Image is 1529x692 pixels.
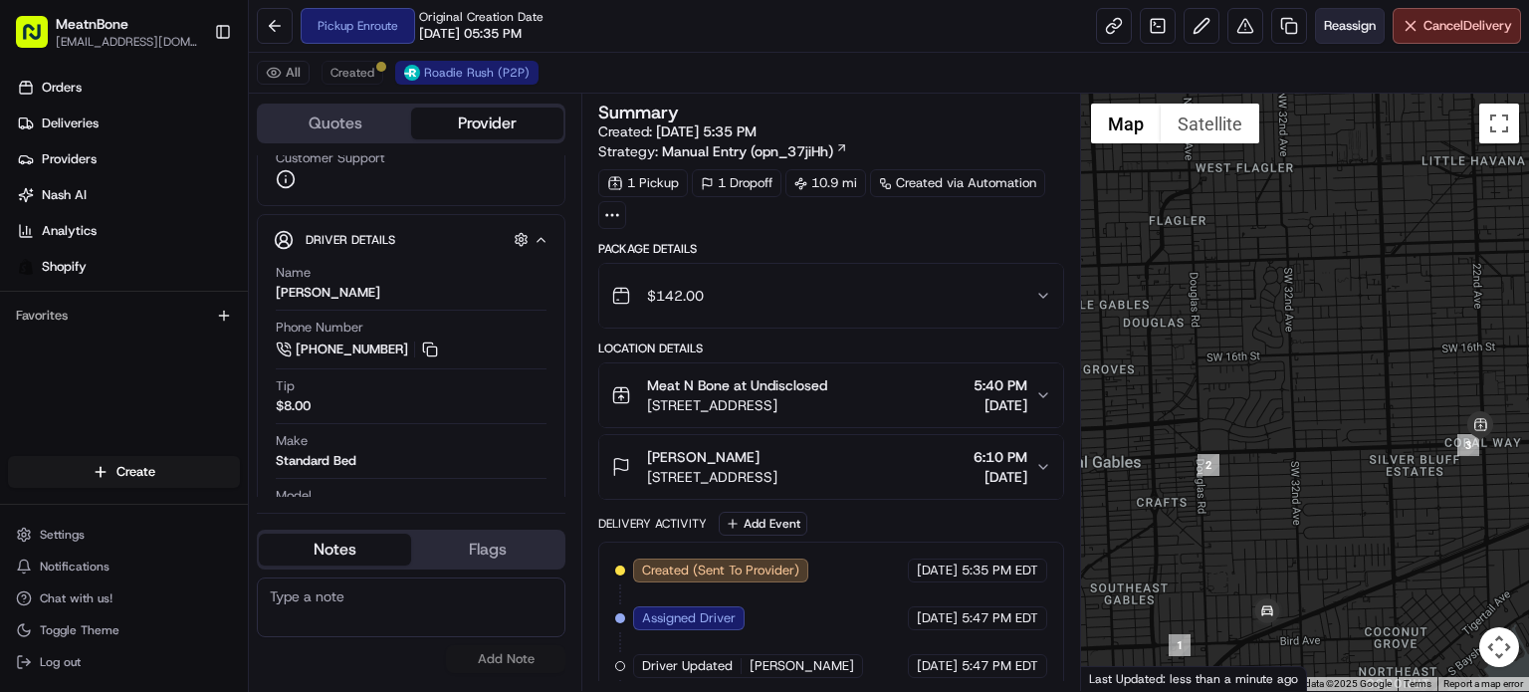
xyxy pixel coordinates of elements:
[1198,454,1219,476] div: 2
[259,534,411,566] button: Notes
[411,108,563,139] button: Provider
[42,115,99,132] span: Deliveries
[419,9,544,25] span: Original Creation Date
[1443,678,1523,689] a: Report a map error
[42,222,97,240] span: Analytics
[276,377,295,395] span: Tip
[598,341,1064,356] div: Location Details
[42,186,87,204] span: Nash AI
[276,397,311,415] div: $8.00
[395,61,539,85] button: Roadie Rush (P2P)
[1081,666,1307,691] div: Last Updated: less than a minute ago
[962,657,1038,675] span: 5:47 PM EDT
[42,258,87,276] span: Shopify
[322,61,383,85] button: Created
[598,121,757,141] span: Created:
[276,487,312,505] span: Model
[40,559,109,575] span: Notifications
[8,8,206,56] button: MeatnBone[EMAIL_ADDRESS][DOMAIN_NAME]
[1283,678,1392,689] span: Map data ©2025 Google
[8,143,248,175] a: Providers
[404,65,420,81] img: roadie-logo-v2.jpg
[296,341,408,357] span: [PHONE_NUMBER]
[1393,8,1521,44] button: CancelDelivery
[1091,104,1161,143] button: Show street map
[962,562,1038,579] span: 5:35 PM EDT
[647,447,760,467] span: [PERSON_NAME]
[276,339,441,360] a: [PHONE_NUMBER]
[974,447,1027,467] span: 6:10 PM
[276,149,385,167] span: Customer Support
[62,361,212,377] span: Wisdom [PERSON_NAME]
[1457,434,1479,456] div: 3
[40,527,85,543] span: Settings
[216,308,223,324] span: •
[306,232,395,248] span: Driver Details
[1324,17,1376,35] span: Reassign
[276,319,363,337] span: Phone Number
[276,432,308,450] span: Make
[56,34,198,50] button: [EMAIL_ADDRESS][DOMAIN_NAME]
[188,444,320,464] span: API Documentation
[1086,665,1152,691] img: Google
[974,467,1027,487] span: [DATE]
[42,189,78,225] img: 8571987876998_91fb9ceb93ad5c398215_72.jpg
[647,375,827,395] span: Meat N Bone at Undisclosed
[8,616,240,644] button: Toggle Theme
[227,308,268,324] span: [DATE]
[642,562,799,579] span: Created (Sent To Provider)
[116,463,155,481] span: Create
[140,492,241,508] a: Powered byPylon
[276,452,356,470] div: Standard Bed
[598,169,688,197] div: 1 Pickup
[598,241,1064,257] div: Package Details
[62,308,212,324] span: Wisdom [PERSON_NAME]
[52,127,328,148] input: Clear
[8,648,240,676] button: Log out
[647,395,827,415] span: [STREET_ADDRESS]
[647,286,704,306] span: $142.00
[962,609,1038,627] span: 5:47 PM EDT
[662,141,833,161] span: Manual Entry (opn_37jiHh)
[917,657,958,675] span: [DATE]
[90,189,327,209] div: Start new chat
[8,300,240,332] div: Favorites
[785,169,866,197] div: 10.9 mi
[642,657,733,675] span: Driver Updated
[40,362,56,378] img: 1736555255976-a54dd68f-1ca7-489b-9aae-adbdc363a1c4
[1315,8,1385,44] button: Reassign
[8,521,240,549] button: Settings
[276,264,311,282] span: Name
[8,108,248,139] a: Deliveries
[20,343,52,381] img: Wisdom Oko
[419,25,522,43] span: [DATE] 05:35 PM
[599,435,1063,499] button: [PERSON_NAME][STREET_ADDRESS]6:10 PM[DATE]
[8,456,240,488] button: Create
[692,169,781,197] div: 1 Dropoff
[338,195,362,219] button: Start new chat
[870,169,1045,197] a: Created via Automation
[42,79,82,97] span: Orders
[411,534,563,566] button: Flags
[8,179,248,211] a: Nash AI
[20,189,56,225] img: 1736555255976-a54dd68f-1ca7-489b-9aae-adbdc363a1c4
[642,609,736,627] span: Assigned Driver
[12,436,160,472] a: 📗Knowledge Base
[647,467,777,487] span: [STREET_ADDRESS]
[20,19,60,59] img: Nash
[20,289,52,328] img: Wisdom Oko
[1404,678,1431,689] a: Terms
[227,361,268,377] span: [DATE]
[259,108,411,139] button: Quotes
[18,259,34,275] img: Shopify logo
[216,361,223,377] span: •
[40,622,119,638] span: Toggle Theme
[40,444,152,464] span: Knowledge Base
[20,79,362,111] p: Welcome 👋
[8,215,248,247] a: Analytics
[276,284,380,302] div: [PERSON_NAME]
[974,395,1027,415] span: [DATE]
[40,309,56,325] img: 1736555255976-a54dd68f-1ca7-489b-9aae-adbdc363a1c4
